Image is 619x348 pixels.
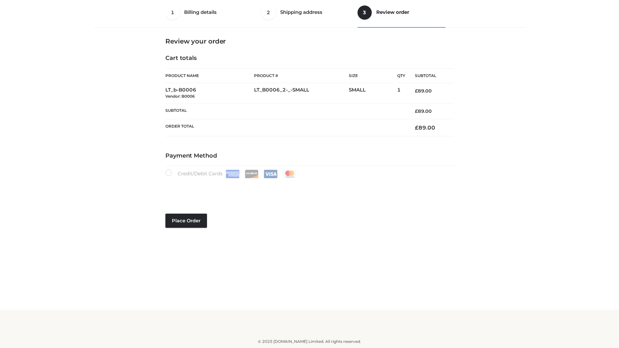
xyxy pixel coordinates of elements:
bdi: 89.00 [415,88,432,94]
th: Subtotal [165,103,405,119]
bdi: 89.00 [415,108,432,114]
img: Mastercard [283,170,297,178]
iframe: Secure payment input frame [164,177,452,200]
bdi: 89.00 [415,124,435,131]
td: SMALL [349,83,397,103]
td: LT_B0006_2-_-SMALL [254,83,349,103]
td: 1 [397,83,405,103]
td: LT_b-B0006 [165,83,254,103]
button: Place order [165,214,207,228]
th: Product # [254,68,349,83]
span: £ [415,88,418,94]
h4: Payment Method [165,152,454,159]
img: Amex [226,170,240,178]
span: £ [415,108,418,114]
th: Order Total [165,119,405,136]
img: Discover [245,170,259,178]
span: £ [415,124,418,131]
th: Size [349,69,394,83]
small: Vendor: B0006 [165,94,195,99]
div: © 2025 [DOMAIN_NAME] Limited. All rights reserved. [96,338,523,345]
img: Visa [264,170,278,178]
h3: Review your order [165,37,454,45]
th: Product Name [165,68,254,83]
label: Credit/Debit Cards [165,169,297,178]
th: Qty [397,68,405,83]
th: Subtotal [405,69,454,83]
h4: Cart totals [165,55,454,62]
